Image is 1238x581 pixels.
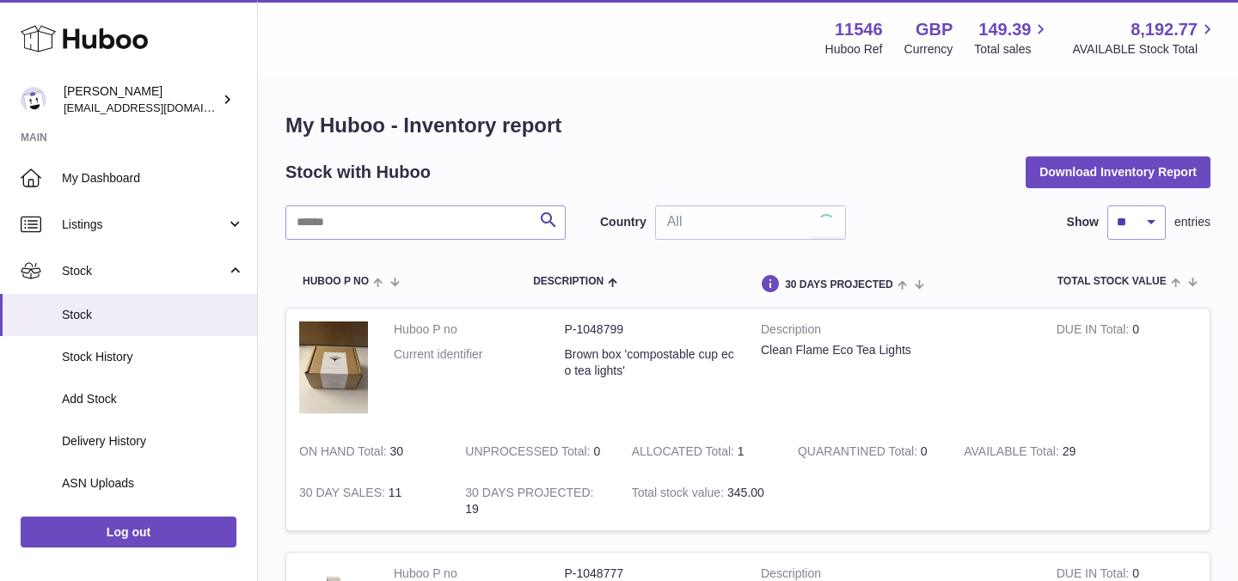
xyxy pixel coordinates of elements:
[974,18,1051,58] a: 149.39 Total sales
[1044,309,1210,431] td: 0
[761,321,1031,342] strong: Description
[1057,322,1132,340] strong: DUE IN Total
[798,444,921,462] strong: QUARANTINED Total
[465,486,593,504] strong: 30 DAYS PROJECTED
[964,444,1062,462] strong: AVAILABLE Total
[62,433,244,450] span: Delivery History
[285,161,431,184] h2: Stock with Huboo
[452,431,618,473] td: 0
[64,83,218,116] div: [PERSON_NAME]
[286,431,452,473] td: 30
[1131,18,1198,41] span: 8,192.77
[62,263,226,279] span: Stock
[565,321,736,338] dd: P-1048799
[1072,18,1217,58] a: 8,192.77 AVAILABLE Stock Total
[1072,41,1217,58] span: AVAILABLE Stock Total
[1174,214,1210,230] span: entries
[785,279,893,290] span: 30 DAYS PROJECTED
[951,431,1117,473] td: 29
[62,217,226,233] span: Listings
[394,346,565,379] dt: Current identifier
[835,18,883,41] strong: 11546
[452,472,618,530] td: 19
[916,18,953,41] strong: GBP
[1026,156,1210,187] button: Download Inventory Report
[974,41,1051,58] span: Total sales
[565,346,736,379] dd: Brown box 'compostable cup eco tea lights'
[299,321,368,413] img: product image
[62,349,244,365] span: Stock History
[465,444,593,462] strong: UNPROCESSED Total
[62,170,244,187] span: My Dashboard
[727,486,764,499] span: 345.00
[978,18,1031,41] span: 149.39
[62,307,244,323] span: Stock
[619,431,785,473] td: 1
[285,112,1210,139] h1: My Huboo - Inventory report
[21,87,46,113] img: Info@stpalo.com
[904,41,953,58] div: Currency
[299,486,389,504] strong: 30 DAY SALES
[632,444,738,462] strong: ALLOCATED Total
[299,444,390,462] strong: ON HAND Total
[1057,276,1167,287] span: Total stock value
[533,276,604,287] span: Description
[1067,214,1099,230] label: Show
[600,214,647,230] label: Country
[62,391,244,407] span: Add Stock
[62,475,244,492] span: ASN Uploads
[825,41,883,58] div: Huboo Ref
[761,342,1031,358] div: Clean Flame Eco Tea Lights
[303,276,369,287] span: Huboo P no
[921,444,928,458] span: 0
[632,486,727,504] strong: Total stock value
[21,517,236,547] a: Log out
[64,101,253,114] span: [EMAIL_ADDRESS][DOMAIN_NAME]
[286,472,452,530] td: 11
[394,321,565,338] dt: Huboo P no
